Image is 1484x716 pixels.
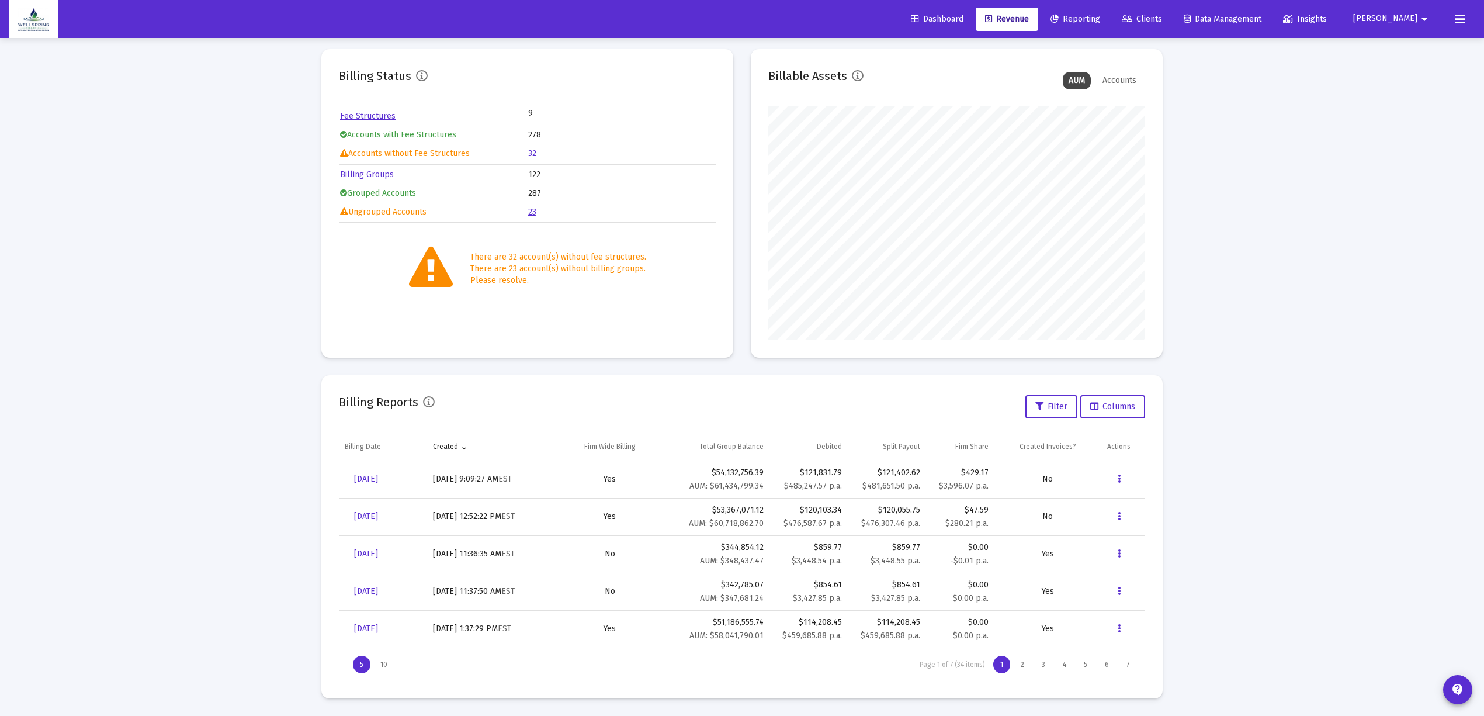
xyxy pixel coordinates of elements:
a: Insights [1274,8,1336,31]
a: Clients [1112,8,1171,31]
td: Column Created Invoices? [994,433,1102,461]
div: [DATE] 11:37:50 AM [433,586,552,597]
small: AUM: $60,718,862.70 [689,518,764,528]
div: [DATE] 11:36:35 AM [433,548,552,560]
div: $120,055.75 [854,504,920,530]
div: There are 23 account(s) without billing groups. [470,263,646,275]
td: Ungrouped Accounts [340,203,527,221]
small: $3,448.54 p.a. [792,556,842,566]
div: $47.59 [932,504,989,516]
div: Data grid [339,433,1145,681]
small: $3,596.07 p.a. [939,481,989,491]
div: Actions [1107,442,1131,451]
a: Revenue [976,8,1038,31]
div: Page 3 [1035,656,1052,673]
a: [DATE] [345,468,387,491]
div: Created [433,442,458,451]
a: Reporting [1041,8,1109,31]
div: Page 6 [1098,656,1116,673]
td: 287 [528,185,715,202]
span: Revenue [985,14,1029,24]
td: Column Actions [1101,433,1145,461]
small: $280.21 p.a. [945,518,989,528]
td: Column Billing Date [339,433,427,461]
a: [DATE] [345,542,387,566]
a: [DATE] [345,505,387,528]
span: Filter [1035,402,1067,411]
div: Total Group Balance [699,442,764,451]
h2: Billing Status [339,67,411,85]
div: AUM [1063,72,1091,89]
span: Insights [1283,14,1327,24]
span: [PERSON_NAME] [1353,14,1417,24]
small: $3,427.85 p.a. [871,593,920,603]
div: Page 4 [1056,656,1073,673]
small: EST [498,474,512,484]
mat-icon: contact_support [1451,683,1465,697]
div: $429.17 [932,467,989,479]
div: Yes [563,623,657,635]
small: $0.00 p.a. [953,593,989,603]
div: $114,208.45 [854,617,920,642]
div: Billing Date [345,442,381,451]
div: Yes [563,473,657,485]
div: $0.00 [932,617,989,628]
div: Page 5 [1077,656,1094,673]
div: $51,186,555.74 [668,617,764,642]
span: Data Management [1184,14,1261,24]
small: -$0.01 p.a. [951,556,989,566]
div: Page 1 [993,656,1010,673]
small: $3,427.85 p.a. [793,593,842,603]
div: Firm Wide Billing [584,442,636,451]
div: $120,103.34 [775,504,842,516]
div: [DATE] 12:52:22 PM [433,511,552,523]
small: $476,587.67 p.a. [783,518,842,528]
small: AUM: $61,434,799.34 [689,481,764,491]
div: [DATE] 1:37:29 PM [433,623,552,635]
small: $476,307.46 p.a. [861,518,920,528]
td: Column Debited [769,433,848,461]
div: Yes [1000,548,1096,560]
small: $481,651.50 p.a. [862,481,920,491]
a: [DATE] [345,617,387,641]
div: $0.00 [932,542,989,554]
button: Columns [1080,395,1145,418]
div: $121,831.79 [775,467,842,479]
span: [DATE] [354,624,378,634]
div: Accounts [1097,72,1142,89]
span: [DATE] [354,549,378,559]
a: [DATE] [345,580,387,603]
small: EST [498,624,511,634]
button: [PERSON_NAME] [1339,7,1445,30]
div: $854.61 [854,579,920,604]
span: Reporting [1050,14,1100,24]
small: AUM: $348,437.47 [700,556,764,566]
div: Debited [817,442,842,451]
td: Column Split Payout [848,433,926,461]
span: Clients [1122,14,1162,24]
div: Yes [1000,623,1096,635]
div: Page Navigation [339,648,1145,681]
img: Dashboard [18,8,49,31]
div: Page 2 [1014,656,1031,673]
div: No [1000,473,1096,485]
div: $344,854.12 [668,542,764,567]
td: Column Firm Wide Billing [557,433,663,461]
span: [DATE] [354,474,378,484]
td: Column Firm Share [926,433,994,461]
div: Yes [1000,586,1096,597]
a: Billing Groups [340,170,394,179]
div: [DATE] 9:09:27 AM [433,473,552,485]
div: $859.77 [775,542,842,554]
div: $114,208.45 [775,617,842,628]
div: $854.61 [775,579,842,591]
div: $0.00 [932,579,989,591]
div: Created Invoices? [1020,442,1076,451]
div: No [563,586,657,597]
div: $342,785.07 [668,579,764,604]
small: $459,685.88 p.a. [861,631,920,641]
small: $0.00 p.a. [953,631,989,641]
small: EST [501,511,515,521]
div: Yes [563,511,657,523]
td: Accounts without Fee Structures [340,145,527,162]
